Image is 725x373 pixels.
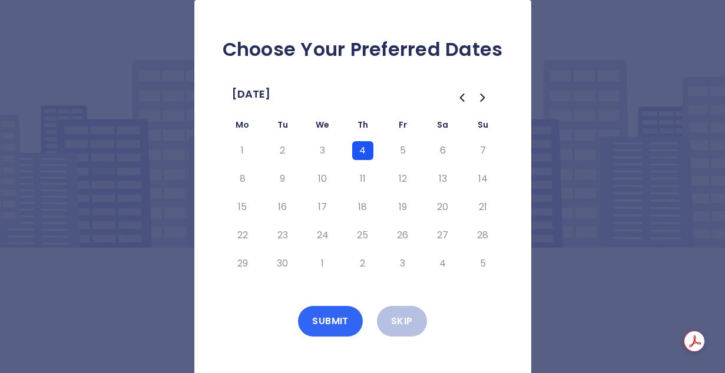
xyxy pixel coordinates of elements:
[298,306,363,337] button: Submit
[432,141,453,160] button: Saturday, September 6th, 2025
[352,169,373,188] button: Thursday, September 11th, 2025
[343,118,383,136] th: Thursday
[472,198,494,217] button: Sunday, September 21st, 2025
[232,198,253,217] button: Monday, September 15th, 2025
[272,169,293,188] button: Tuesday, September 9th, 2025
[223,118,263,136] th: Monday
[223,118,503,278] table: September 2025
[451,87,472,108] button: Go to the Previous Month
[303,118,343,136] th: Wednesday
[272,141,293,160] button: Tuesday, September 2nd, 2025
[392,254,413,273] button: Friday, October 3rd, 2025
[432,254,453,273] button: Saturday, October 4th, 2025
[232,226,253,245] button: Monday, September 22nd, 2025
[432,198,453,217] button: Saturday, September 20th, 2025
[472,226,494,245] button: Sunday, September 28th, 2025
[392,169,413,188] button: Friday, September 12th, 2025
[392,226,413,245] button: Friday, September 26th, 2025
[312,141,333,160] button: Wednesday, September 3rd, 2025
[352,141,373,160] button: Thursday, September 4th, 2025, selected
[272,254,293,273] button: Tuesday, September 30th, 2025
[472,254,494,273] button: Sunday, October 5th, 2025
[463,118,503,136] th: Sunday
[232,141,253,160] button: Monday, September 1st, 2025
[312,198,333,217] button: Wednesday, September 17th, 2025
[383,118,423,136] th: Friday
[472,169,494,188] button: Sunday, September 14th, 2025
[263,118,303,136] th: Tuesday
[232,169,253,188] button: Monday, September 8th, 2025
[392,141,413,160] button: Friday, September 5th, 2025
[472,87,494,108] button: Go to the Next Month
[312,254,333,273] button: Wednesday, October 1st, 2025
[232,85,270,104] span: [DATE]
[423,118,463,136] th: Saturday
[352,254,373,273] button: Thursday, October 2nd, 2025
[472,141,494,160] button: Sunday, September 7th, 2025
[312,226,333,245] button: Wednesday, September 24th, 2025
[232,254,253,273] button: Monday, September 29th, 2025
[392,198,413,217] button: Friday, September 19th, 2025
[312,169,333,188] button: Wednesday, September 10th, 2025
[272,198,293,217] button: Tuesday, September 16th, 2025
[272,226,293,245] button: Tuesday, September 23rd, 2025
[432,226,453,245] button: Saturday, September 27th, 2025
[377,306,427,337] button: Skip
[352,198,373,217] button: Thursday, September 18th, 2025
[432,169,453,188] button: Saturday, September 13th, 2025
[213,38,512,61] h2: Choose Your Preferred Dates
[352,226,373,245] button: Thursday, September 25th, 2025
